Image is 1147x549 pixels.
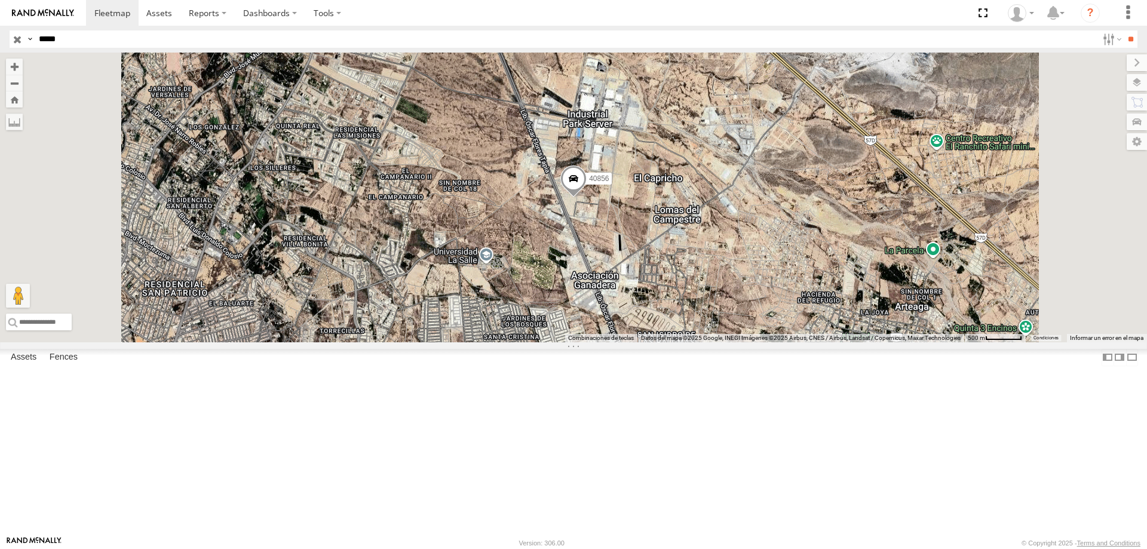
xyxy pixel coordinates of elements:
[7,537,62,549] a: Visit our Website
[6,59,23,75] button: Zoom in
[44,349,84,366] label: Fences
[589,174,609,183] span: 40856
[968,335,985,341] span: 500 m
[5,349,42,366] label: Assets
[6,114,23,130] label: Measure
[1033,336,1059,341] a: Condiciones (se abre en una nueva pestaña)
[12,9,74,17] img: rand-logo.svg
[1077,539,1140,547] a: Terms and Conditions
[25,30,35,48] label: Search Query
[1070,335,1143,341] a: Informar un error en el mapa
[1127,133,1147,150] label: Map Settings
[1004,4,1038,22] div: Juan Lopez
[568,334,634,342] button: Combinaciones de teclas
[1126,349,1138,366] label: Hide Summary Table
[964,334,1026,342] button: Escala del mapa: 500 m por 58 píxeles
[519,539,565,547] div: Version: 306.00
[6,284,30,308] button: Arrastra el hombrecito naranja al mapa para abrir Street View
[1098,30,1124,48] label: Search Filter Options
[641,335,961,341] span: Datos del mapa ©2025 Google, INEGI Imágenes ©2025 Airbus, CNES / Airbus, Landsat / Copernicus, Ma...
[6,75,23,91] button: Zoom out
[1022,539,1140,547] div: © Copyright 2025 -
[1102,349,1114,366] label: Dock Summary Table to the Left
[1081,4,1100,23] i: ?
[6,91,23,108] button: Zoom Home
[1114,349,1125,366] label: Dock Summary Table to the Right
